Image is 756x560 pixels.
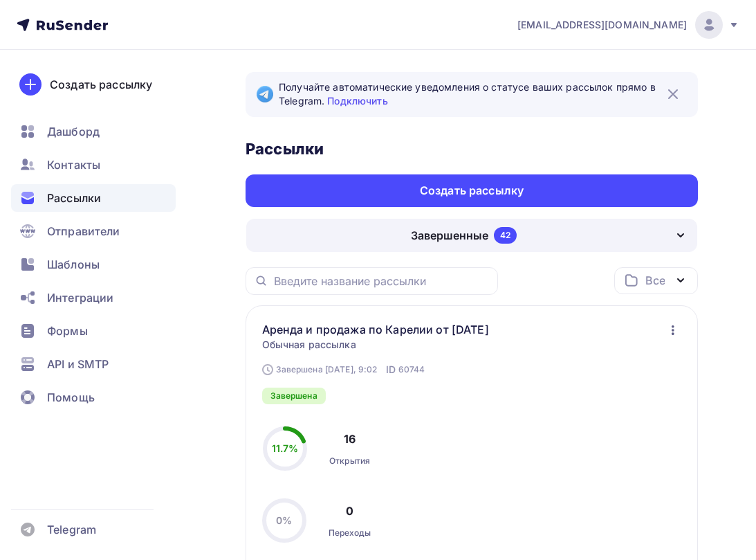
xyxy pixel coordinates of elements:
span: Шаблоны [47,256,100,273]
div: Завершена [DATE], 9:02 [262,363,425,377]
div: 16 [344,431,356,447]
a: Отправители [11,217,176,245]
a: Контакты [11,151,176,179]
span: API и SMTP [47,356,109,372]
a: Дашборд [11,118,176,145]
div: Переходы [329,527,371,539]
a: Аренда и продажа по Карелии от [DATE] [262,321,511,338]
a: Шаблоны [11,251,176,278]
a: Рассылки [11,184,176,212]
div: Создать рассылку [420,183,524,199]
span: Дашборд [47,123,100,140]
a: [EMAIL_ADDRESS][DOMAIN_NAME] [517,11,739,39]
img: Telegram [257,86,273,102]
span: Интеграции [47,289,113,306]
span: Формы [47,323,88,339]
span: Отправители [47,223,120,240]
span: [EMAIL_ADDRESS][DOMAIN_NAME] [517,18,687,32]
span: 60744 [398,363,425,377]
div: Завершенные [411,227,488,244]
span: Рассылки [47,190,101,206]
span: Обычная рассылка [262,338,356,352]
span: Telegram [47,521,96,538]
span: 0% [276,514,292,526]
div: Все [645,272,665,289]
span: ID [386,363,396,377]
span: 11.7% [272,442,299,454]
div: 42 [494,227,517,244]
div: Создать рассылку [50,76,152,93]
h3: Рассылки [246,139,698,159]
input: Введите название рассылки [274,273,490,289]
span: Получайте автоматические уведомления о статусе ваших рассылок прямо в Telegram. [279,80,687,109]
div: 0 [346,503,353,519]
span: Контакты [47,156,100,173]
div: Открытия [329,455,370,467]
div: Завершена [262,388,326,404]
a: Подключить [327,95,387,107]
button: Завершенные 42 [246,218,698,253]
a: Формы [11,317,176,345]
span: Помощь [47,389,95,406]
button: Все [614,267,698,294]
